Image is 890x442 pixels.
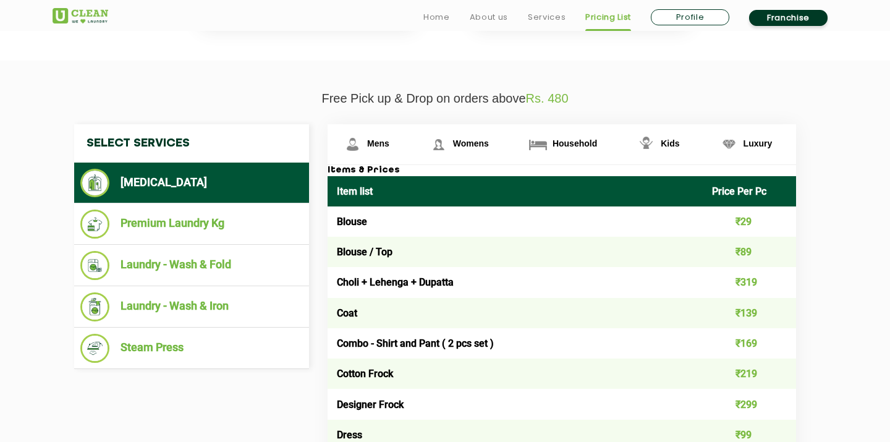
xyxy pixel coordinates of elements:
[703,267,797,297] td: ₹319
[428,134,449,155] img: Womens
[703,206,797,237] td: ₹29
[328,165,796,176] h3: Items & Prices
[328,267,703,297] td: Choli + Lehenga + Dupatta
[80,169,303,197] li: [MEDICAL_DATA]
[749,10,828,26] a: Franchise
[703,298,797,328] td: ₹139
[367,138,389,148] span: Mens
[703,359,797,389] td: ₹219
[470,10,508,25] a: About us
[328,176,703,206] th: Item list
[328,359,703,389] td: Cotton Frock
[80,251,303,280] li: Laundry - Wash & Fold
[328,298,703,328] td: Coat
[53,8,108,23] img: UClean Laundry and Dry Cleaning
[527,134,549,155] img: Household
[80,251,109,280] img: Laundry - Wash & Fold
[328,328,703,359] td: Combo - Shirt and Pant ( 2 pcs set )
[80,210,303,239] li: Premium Laundry Kg
[80,292,109,321] img: Laundry - Wash & Iron
[744,138,773,148] span: Luxury
[703,237,797,267] td: ₹89
[80,169,109,197] img: Dry Cleaning
[661,138,679,148] span: Kids
[80,334,303,363] li: Steam Press
[703,389,797,419] td: ₹299
[703,328,797,359] td: ₹169
[585,10,631,25] a: Pricing List
[74,124,309,163] h4: Select Services
[651,9,729,25] a: Profile
[80,292,303,321] li: Laundry - Wash & Iron
[80,210,109,239] img: Premium Laundry Kg
[328,206,703,237] td: Blouse
[53,91,837,106] p: Free Pick up & Drop on orders above
[553,138,597,148] span: Household
[80,334,109,363] img: Steam Press
[328,389,703,419] td: Designer Frock
[423,10,450,25] a: Home
[453,138,489,148] span: Womens
[342,134,363,155] img: Mens
[718,134,740,155] img: Luxury
[526,91,569,105] span: Rs. 480
[703,176,797,206] th: Price Per Pc
[328,237,703,267] td: Blouse / Top
[635,134,657,155] img: Kids
[528,10,566,25] a: Services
